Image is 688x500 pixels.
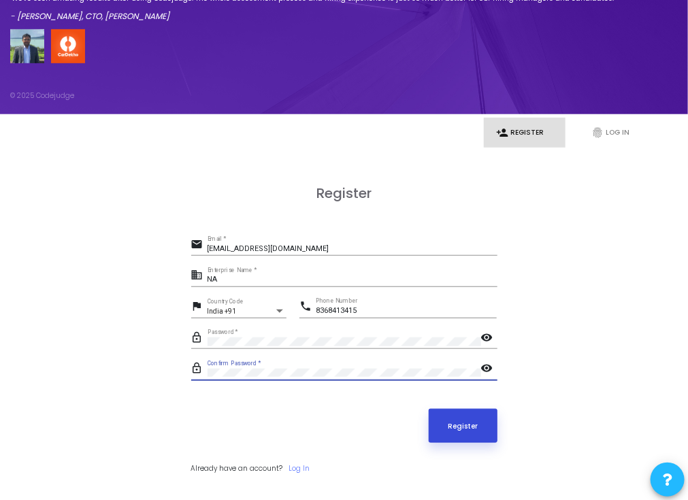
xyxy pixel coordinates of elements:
[191,331,208,347] mat-icon: lock_outline
[429,409,497,443] button: Register
[481,331,497,347] mat-icon: visibility
[191,299,208,316] mat-icon: flag
[191,361,208,378] mat-icon: lock_outline
[191,237,208,254] mat-icon: email
[191,268,208,284] mat-icon: business
[191,463,283,473] span: Already have an account?
[481,361,497,378] mat-icon: visibility
[10,90,74,101] div: © 2025 Codejudge
[10,10,169,22] em: - [PERSON_NAME], CTO, [PERSON_NAME]
[316,307,497,315] input: Phone Number
[299,299,316,316] mat-icon: phone
[496,127,508,139] i: person_add
[10,29,44,63] img: user image
[208,276,497,284] input: Enterprise Name
[208,307,237,315] span: India +91
[591,127,604,139] i: fingerprint
[51,29,85,63] img: company-logo
[191,185,497,201] h3: Register
[484,118,566,148] a: person_addRegister
[579,118,661,148] a: fingerprintLog In
[208,245,497,253] input: Email
[289,463,310,473] a: Log In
